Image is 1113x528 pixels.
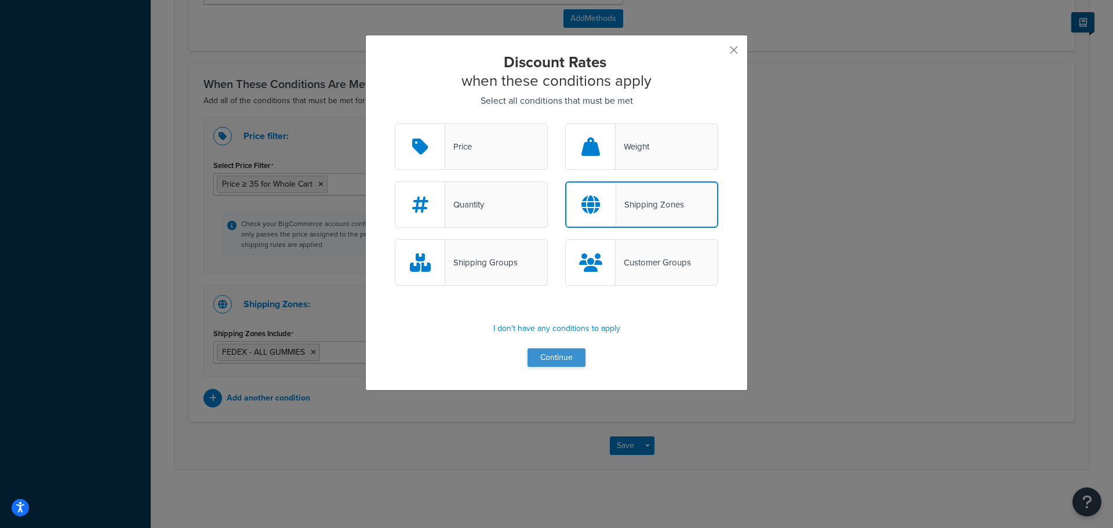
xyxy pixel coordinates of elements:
[395,321,718,337] p: I don't have any conditions to apply
[616,254,691,271] div: Customer Groups
[395,93,718,109] p: Select all conditions that must be met
[445,139,472,155] div: Price
[395,53,718,90] h2: when these conditions apply
[445,254,518,271] div: Shipping Groups
[445,196,484,213] div: Quantity
[616,196,684,213] div: Shipping Zones
[504,51,606,73] strong: Discount Rates
[616,139,649,155] div: Weight
[528,348,585,367] button: Continue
